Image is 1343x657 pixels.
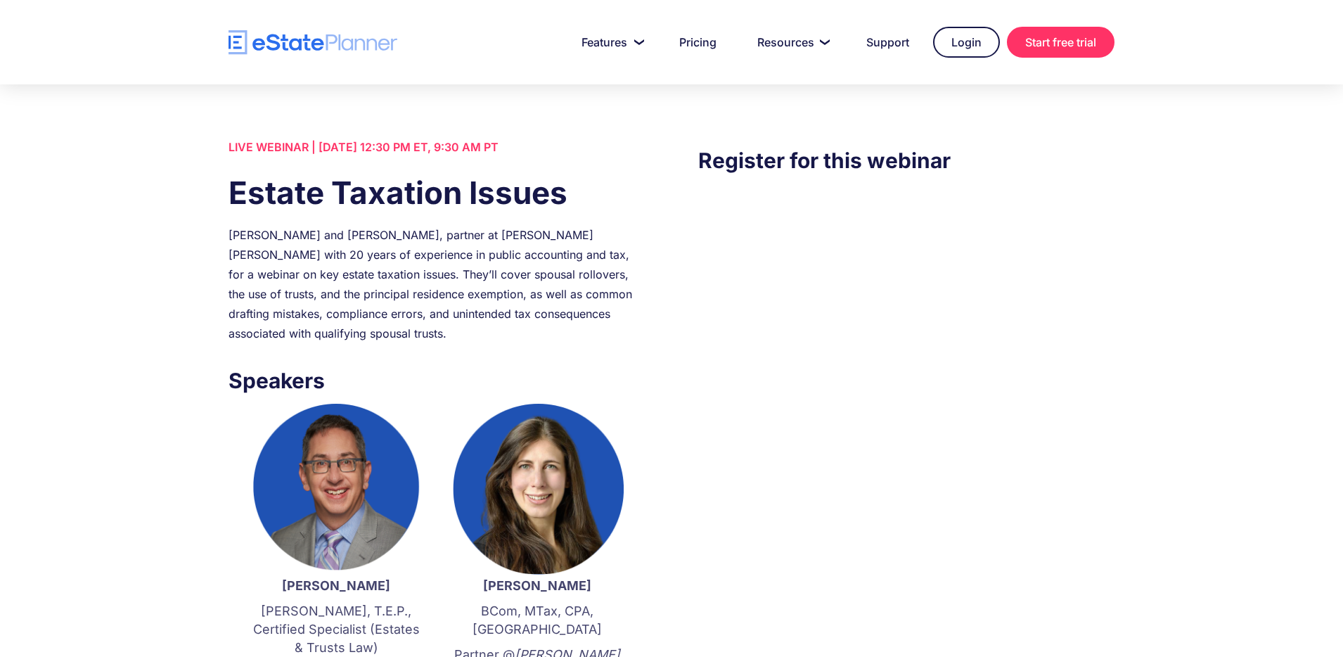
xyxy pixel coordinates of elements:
[698,144,1114,177] h3: Register for this webinar
[933,27,1000,58] a: Login
[250,602,423,657] p: [PERSON_NAME], T.E.P., Certified Specialist (Estates & Trusts Law)
[229,171,645,215] h1: Estate Taxation Issues
[662,28,733,56] a: Pricing
[1007,27,1114,58] a: Start free trial
[849,28,926,56] a: Support
[565,28,655,56] a: Features
[229,364,645,397] h3: Speakers
[229,225,645,343] div: [PERSON_NAME] and [PERSON_NAME], partner at [PERSON_NAME] [PERSON_NAME] with 20 years of experien...
[483,578,591,593] strong: [PERSON_NAME]
[229,137,645,157] div: LIVE WEBINAR | [DATE] 12:30 PM ET, 9:30 AM PT
[451,602,624,639] p: BCom, MTax, CPA, [GEOGRAPHIC_DATA]
[282,578,390,593] strong: [PERSON_NAME]
[740,28,842,56] a: Resources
